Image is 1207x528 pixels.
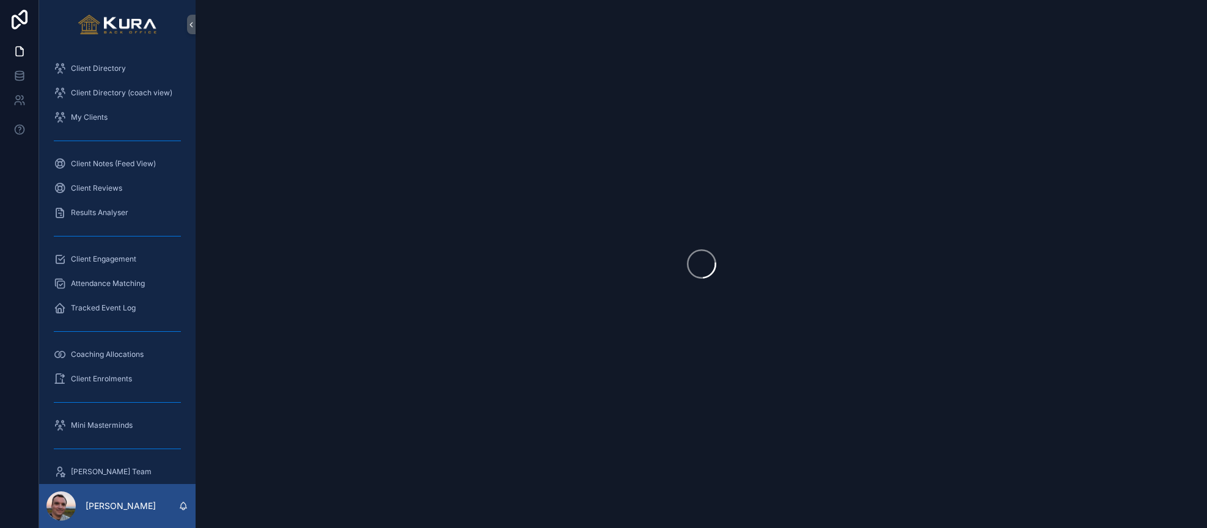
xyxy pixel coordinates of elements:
a: Client Engagement [46,248,188,270]
span: Client Enrolments [71,374,132,384]
a: Client Directory (coach view) [46,82,188,104]
span: Attendance Matching [71,279,145,288]
a: Attendance Matching [46,273,188,295]
a: Client Enrolments [46,368,188,390]
div: scrollable content [39,49,196,484]
a: Client Reviews [46,177,188,199]
span: Results Analyser [71,208,128,218]
img: App logo [78,15,157,34]
span: [PERSON_NAME] Team [71,467,152,477]
a: Results Analyser [46,202,188,224]
a: Tracked Event Log [46,297,188,319]
p: [PERSON_NAME] [86,500,156,512]
span: My Clients [71,112,108,122]
a: Mini Masterminds [46,414,188,436]
a: Coaching Allocations [46,343,188,365]
span: Coaching Allocations [71,350,144,359]
a: [PERSON_NAME] Team [46,461,188,483]
span: Client Directory [71,64,126,73]
span: Client Engagement [71,254,136,264]
span: Client Directory (coach view) [71,88,172,98]
span: Tracked Event Log [71,303,136,313]
a: My Clients [46,106,188,128]
span: Client Reviews [71,183,122,193]
a: Client Directory [46,57,188,79]
span: Mini Masterminds [71,420,133,430]
span: Client Notes (Feed View) [71,159,156,169]
a: Client Notes (Feed View) [46,153,188,175]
